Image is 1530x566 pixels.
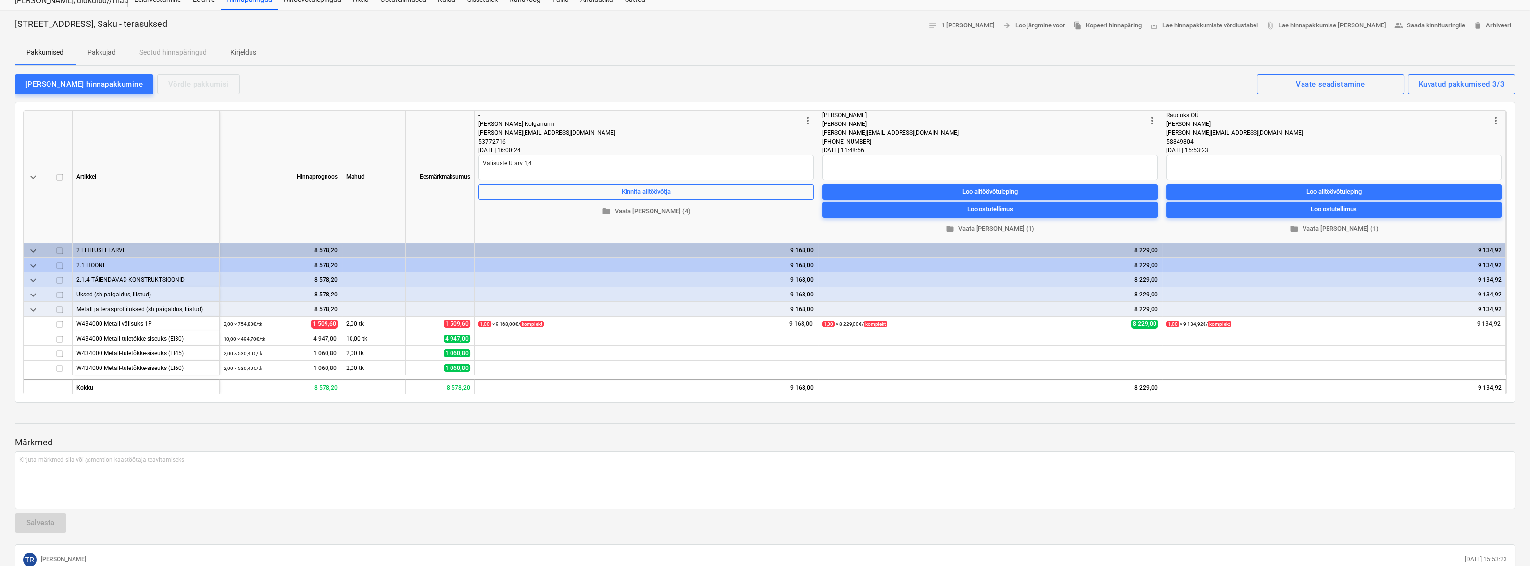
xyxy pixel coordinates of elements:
[220,379,342,394] div: 8 578,20
[475,379,818,394] div: 9 168,00
[76,258,215,272] div: 2.1 HOONE
[1166,272,1502,287] div: 9 134,92
[224,302,338,317] div: 8 578,20
[224,287,338,302] div: 8 578,20
[76,272,215,287] div: 2.1.4 TÄIENDAVAD KONSTRUKTSIOONID
[1490,115,1502,126] span: more_vert
[76,302,215,316] div: Metall ja terasprofiiluksed (sh paigaldus, liistud)
[224,258,338,272] div: 8 578,20
[27,245,39,257] span: keyboard_arrow_down
[1408,74,1515,94] button: Kuvatud pakkumised 3/3
[818,379,1162,394] div: 8 229,00
[1146,115,1158,126] span: more_vert
[1481,519,1530,566] iframe: Chat Widget
[1166,129,1303,136] span: [PERSON_NAME][EMAIL_ADDRESS][DOMAIN_NAME]
[822,111,1146,120] div: [PERSON_NAME]
[822,129,959,136] span: [PERSON_NAME][EMAIL_ADDRESS][DOMAIN_NAME]
[478,204,814,219] button: Vaata [PERSON_NAME] (4)
[1166,243,1502,258] div: 9 134,92
[1290,224,1299,233] span: folder
[1073,21,1082,30] span: file_copy
[788,320,814,328] span: 9 168,00
[76,331,215,345] div: W434000 Metall-tuletõkke-siseuks (EI30)
[1003,20,1065,31] span: Loo järgmine voor
[406,111,475,243] div: Eesmärkmaksumus
[76,346,215,360] div: W434000 Metall-tuletõkke-siseuks (EI45)
[224,336,265,342] small: 10,00 × 494,70€ / tk
[25,556,35,564] span: TR
[15,74,153,94] button: [PERSON_NAME] hinnapakkumine
[1390,18,1469,33] button: Saada kinnitusringile
[822,302,1158,317] div: 8 229,00
[822,321,887,327] small: × 8 229,00€ /
[822,221,1158,237] button: Vaata [PERSON_NAME] (1)
[946,224,954,233] span: folder
[444,335,470,343] span: 4 947,00
[1394,20,1465,31] span: Saada kinnitusringile
[312,349,338,358] span: 1 060,80
[1162,379,1506,394] div: 9 134,92
[444,349,470,357] span: 1 060,80
[1465,555,1507,564] p: [DATE] 15:53:23
[478,258,814,272] div: 9 168,00
[444,320,470,328] span: 1 509,60
[822,184,1158,200] button: Loo alltöövõtuleping
[482,206,810,217] span: Vaata [PERSON_NAME] (4)
[1296,78,1365,91] div: Vaate seadistamine
[224,321,262,327] small: 2,00 × 754,80€ / tk
[1170,223,1498,235] span: Vaata [PERSON_NAME] (1)
[1469,18,1515,33] button: Arhiveeri
[342,317,406,331] div: 2,00 tk
[1150,21,1158,30] span: save_alt
[1262,18,1390,33] a: Lae hinnapakkumise [PERSON_NAME]
[928,20,995,31] span: 1 [PERSON_NAME]
[1266,20,1386,31] span: Lae hinnapakkumise [PERSON_NAME]
[27,274,39,286] span: keyboard_arrow_down
[478,155,814,180] textarea: Välisuste U arv 1,4
[1419,78,1505,91] div: Kuvatud pakkumised 3/3
[1166,287,1502,302] div: 9 134,92
[478,137,802,146] div: 53772716
[520,321,544,327] span: komplekt
[76,361,215,375] div: W434000 Metall-tuletõkke-siseuks (EI60)
[312,335,338,343] span: 4 947,00
[1166,221,1502,237] button: Vaata [PERSON_NAME] (1)
[342,111,406,243] div: Mahud
[802,115,814,126] span: more_vert
[1476,320,1502,328] span: 9 134,92
[1166,120,1490,128] div: [PERSON_NAME]
[822,272,1158,287] div: 8 229,00
[27,304,39,316] span: keyboard_arrow_down
[15,18,167,30] p: [STREET_ADDRESS], Saku - terasuksed
[822,202,1158,218] button: Loo ostutellimus
[220,111,342,243] div: Hinnaprognoos
[478,111,802,120] div: -
[1003,21,1011,30] span: arrow_forward
[1166,146,1502,155] div: [DATE] 15:53:23
[822,243,1158,258] div: 8 229,00
[444,364,470,372] span: 1 060,80
[967,204,1013,215] div: Loo ostutellimus
[822,287,1158,302] div: 8 229,00
[1257,74,1404,94] button: Vaate seadistamine
[311,320,338,329] span: 1 509,60
[962,186,1018,197] div: Loo alltöövõtuleping
[1394,21,1403,30] span: people_alt
[1473,20,1511,31] span: Arhiveeri
[1311,204,1357,215] div: Loo ostutellimus
[478,302,814,317] div: 9 168,00
[622,186,671,197] div: Kinnita alltöövõtja
[1473,21,1482,30] span: delete
[1481,519,1530,566] div: Vestlusvidin
[478,287,814,302] div: 9 168,00
[1146,18,1262,33] a: Lae hinnapakkumiste võrdlustabel
[27,260,39,271] span: keyboard_arrow_down
[1208,321,1231,327] span: komplekt
[478,146,814,155] div: [DATE] 16:00:24
[224,243,338,258] div: 8 578,20
[87,48,116,58] p: Pakkujad
[27,289,39,301] span: keyboard_arrow_down
[822,137,1146,146] div: [PHONE_NUMBER]
[925,18,999,33] button: 1 [PERSON_NAME]
[478,321,544,327] small: × 9 168,00€ /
